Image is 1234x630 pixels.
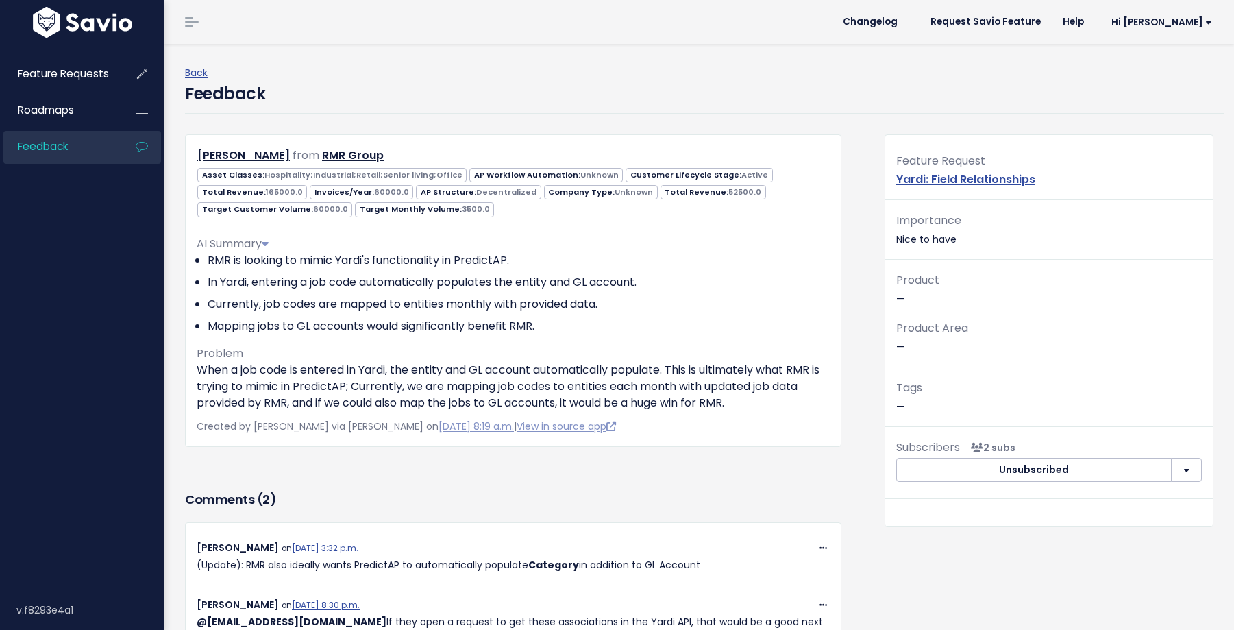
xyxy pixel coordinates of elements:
a: Hi [PERSON_NAME] [1095,12,1223,33]
li: Mapping jobs to GL accounts would significantly benefit RMR. [208,318,830,335]
span: Decentralized [476,186,536,197]
span: AI Summary [197,236,269,252]
a: [DATE] 8:30 p.m. [292,600,360,611]
span: Roadmaps [18,103,74,117]
span: AP Structure: [416,185,541,199]
p: — [896,378,1202,415]
a: [PERSON_NAME] [197,147,290,163]
span: Total Revenue: [661,185,766,199]
button: Unsubscribed [896,458,1172,483]
span: Total Revenue: [197,185,307,199]
a: RMR Group [322,147,384,163]
a: Request Savio Feature [920,12,1052,32]
span: Company Type: [544,185,658,199]
span: 52500.0 [728,186,761,197]
span: Target Monthly Volume: [355,202,494,217]
span: Product [896,272,939,288]
span: Created by [PERSON_NAME] via [PERSON_NAME] on | [197,420,616,433]
h4: Feedback [185,82,265,106]
a: [DATE] 8:19 a.m. [439,420,514,433]
span: [PERSON_NAME] [197,598,279,611]
a: Feedback [3,131,114,162]
a: View in source app [517,420,616,433]
p: — [896,271,1202,308]
span: Subscribers [896,439,960,455]
div: v.f8293e4a1 [16,592,164,628]
a: Back [185,66,208,80]
span: AP Workflow Automation: [469,168,623,182]
a: Help [1052,12,1095,32]
a: Yardi: Field Relationships [896,171,1035,187]
span: Tags [896,380,922,396]
span: 3500.0 [462,204,490,215]
span: Problem [197,346,243,361]
span: Caroline Boyden [197,615,386,629]
span: Asset Classes: [197,168,467,182]
span: Changelog [843,17,898,27]
span: 2 [262,491,270,508]
a: Feature Requests [3,58,114,90]
a: [DATE] 3:32 p.m. [292,543,358,554]
span: Product Area [896,320,968,336]
span: Active [741,169,768,180]
span: Target Customer Volume: [197,202,352,217]
span: Unknown [580,169,619,180]
span: Feature Request [896,153,985,169]
span: Hi [PERSON_NAME] [1111,17,1212,27]
p: — [896,319,1202,356]
span: Importance [896,213,961,228]
span: 60000.0 [374,186,409,197]
span: Customer Lifecycle Stage: [626,168,772,182]
span: Hospitality;Industrial;Retail;Senior living;Office [264,169,462,180]
li: In Yardi, entering a job code automatically populates the entity and GL account. [208,274,830,291]
span: <p><strong>Subscribers</strong><br><br> - Emma Whitman<br> - Caroline Boyden<br> </p> [965,441,1015,455]
img: logo-white.9d6f32f41409.svg [29,7,136,38]
li: Currently, job codes are mapped to entities monthly with provided data. [208,296,830,313]
span: [PERSON_NAME] [197,541,279,555]
span: from [293,147,319,163]
span: Feature Requests [18,66,109,81]
a: Roadmaps [3,95,114,126]
span: 60000.0 [313,204,348,215]
span: on [282,600,360,611]
h3: Comments ( ) [185,490,841,509]
li: RMR is looking to mimic Yardi's functionality in PredictAP. [208,252,830,269]
span: Invoices/Year: [310,185,413,199]
span: Feedback [18,139,68,154]
span: 165000.0 [266,186,303,197]
p: When a job code is entered in Yardi, the entity and GL account automatically populate. This is ul... [197,362,830,411]
p: (Update): RMR also ideally wants PredictAP to automatically populate in addition to GL Account [197,557,830,574]
span: Unknown [615,186,653,197]
p: Nice to have [896,211,1202,248]
strong: Category [528,558,579,572]
span: on [282,543,358,554]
